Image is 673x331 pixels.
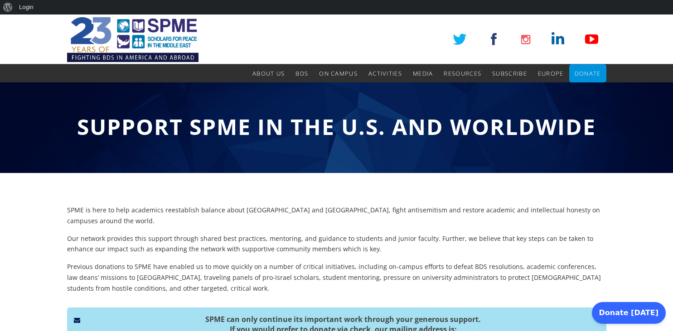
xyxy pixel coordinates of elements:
[77,112,596,141] span: Support SPME in the U.S. and Worldwide
[575,69,601,77] span: Donate
[67,233,606,255] p: Our network provides this support through shared best practices, mentoring, and guidance to stude...
[492,64,527,82] a: Subscribe
[67,14,199,64] img: SPME
[67,205,606,226] p: SPME is here to help academics reestablish balance about [GEOGRAPHIC_DATA] and [GEOGRAPHIC_DATA],...
[252,69,285,77] span: About Us
[295,69,308,77] span: BDS
[492,69,527,77] span: Subscribe
[538,64,564,82] a: Europe
[319,64,358,82] a: On Campus
[413,69,433,77] span: Media
[538,69,564,77] span: Europe
[67,261,606,293] p: Previous donations to SPME have enabled us to move quickly on a number of critical initiatives, i...
[252,64,285,82] a: About Us
[575,64,601,82] a: Donate
[444,64,481,82] a: Resources
[413,64,433,82] a: Media
[319,69,358,77] span: On Campus
[444,69,481,77] span: Resources
[368,64,402,82] a: Activities
[295,64,308,82] a: BDS
[368,69,402,77] span: Activities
